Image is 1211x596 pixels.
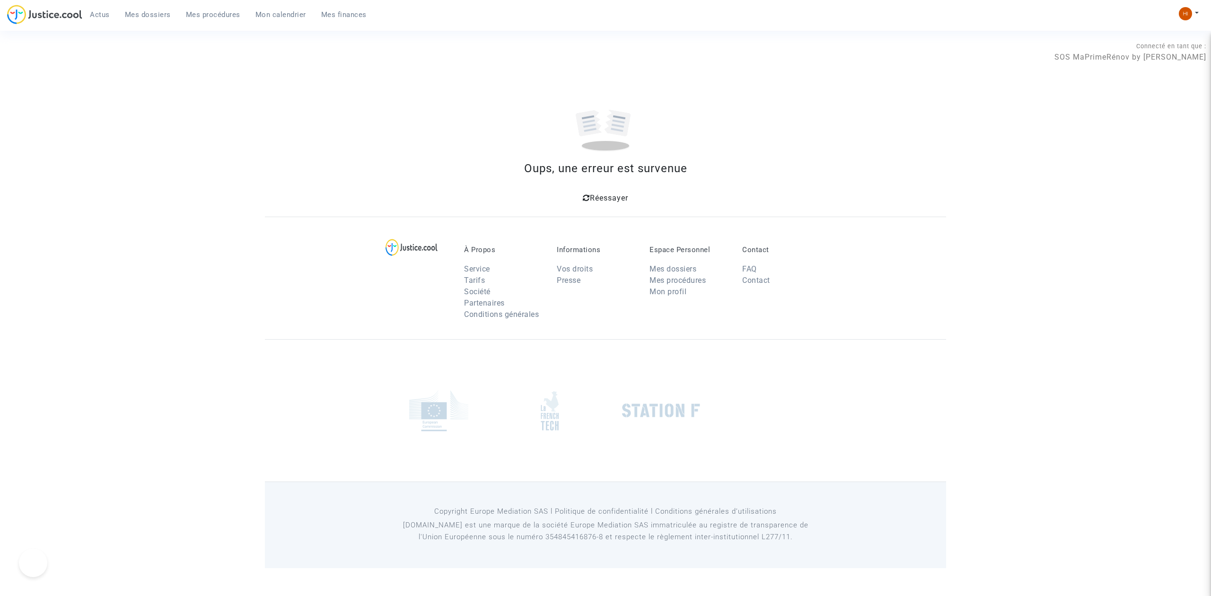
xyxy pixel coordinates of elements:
img: logo-lg.svg [386,239,438,256]
a: Mes finances [314,8,374,22]
a: Service [464,264,490,273]
iframe: Help Scout Beacon - Open [19,549,47,577]
a: Presse [557,276,580,285]
a: Mes procédures [649,276,706,285]
img: jc-logo.svg [7,5,82,24]
p: [DOMAIN_NAME] est une marque de la société Europe Mediation SAS immatriculée au registre de tr... [390,519,821,543]
span: Connecté en tant que : [1136,43,1206,50]
span: Mes finances [321,10,367,19]
p: Informations [557,245,635,254]
span: Mon calendrier [255,10,306,19]
img: europe_commision.png [409,390,468,431]
span: Mes procédures [186,10,240,19]
p: Espace Personnel [649,245,728,254]
a: Vos droits [557,264,593,273]
p: À Propos [464,245,543,254]
a: Mes dossiers [117,8,178,22]
a: Partenaires [464,298,505,307]
img: french_tech.png [541,391,559,431]
a: Mon profil [649,287,686,296]
span: Mes dossiers [125,10,171,19]
a: Contact [742,276,770,285]
p: Copyright Europe Mediation SAS l Politique de confidentialité l Conditions générales d’utilisa... [390,506,821,517]
img: stationf.png [622,403,700,418]
a: FAQ [742,264,757,273]
span: Actus [90,10,110,19]
p: Contact [742,245,821,254]
span: Réessayer [590,193,628,202]
a: Conditions générales [464,310,539,319]
div: Oups, une erreur est survenue [265,160,946,177]
a: Mon calendrier [248,8,314,22]
img: fc99b196863ffcca57bb8fe2645aafd9 [1179,7,1192,20]
a: Société [464,287,491,296]
a: Mes procédures [178,8,248,22]
a: Actus [82,8,117,22]
a: Tarifs [464,276,485,285]
a: Mes dossiers [649,264,696,273]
